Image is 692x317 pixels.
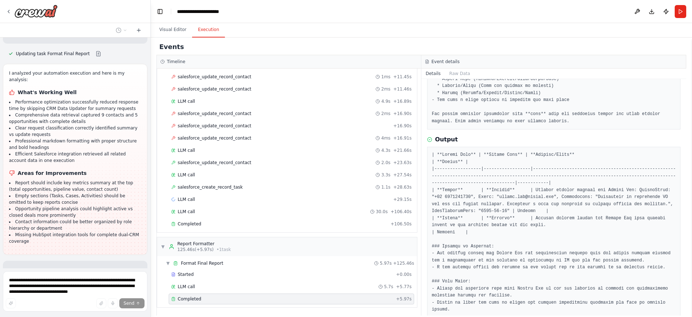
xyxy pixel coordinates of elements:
pre: | **Loremi Dolo** | **Sitame Cons** | **Adipisc/Elits** | **Doeius** | |------------------|------... [432,151,676,313]
button: ▶Thought process [9,268,51,274]
button: Visual Editor [154,22,192,38]
span: salesforce_create_record_task [178,184,243,190]
span: 4.9s [381,98,390,104]
span: Completed [178,221,201,227]
nav: breadcrumb [177,8,238,15]
span: ▼ [161,244,165,250]
span: + 5.97s [396,296,412,302]
button: Send [119,298,145,308]
span: + 0.00s [396,272,412,277]
span: salesforce_update_record_contact [178,86,251,92]
span: Completed [178,296,201,302]
span: Format Final Report [181,260,223,266]
span: + 106.40s [391,209,412,215]
span: + 5.77s [396,284,412,290]
li: Empty sections (Tasks, Cases, Activities) should be omitted to keep reports concise [9,193,141,206]
span: LLM call [178,172,195,178]
h1: What's Working Well [9,89,141,96]
li: Report should include key metrics summary at the top (total opportunities, pipeline value, contac... [9,180,141,193]
span: 5.97s [380,260,392,266]
span: Updating task Format Final Report [16,51,90,57]
span: + 16.90s [393,111,412,116]
h3: Timeline [167,59,185,65]
span: 5.7s [384,284,393,290]
span: + 11.45s [393,74,412,80]
span: Started [178,272,194,277]
span: 1ms [381,74,391,80]
span: + 28.63s [393,184,412,190]
span: ▶ [9,268,12,274]
span: 4.3s [381,148,390,153]
li: Efficient Salesforce integration retrieved all related account data in one execution [9,151,141,164]
span: Thought process [15,268,51,274]
div: Report Formatter [177,241,231,247]
span: LLM call [178,209,195,215]
span: LLM call [178,148,195,153]
span: + 11.46s [393,86,412,92]
span: 1.1s [381,184,390,190]
span: + 27.54s [393,172,412,178]
span: 30.0s [376,209,388,215]
p: I analyzed your automation execution and here is my analysis: [9,70,141,83]
li: Performance optimization successfully reduced response time by skipping CRM Data Updater for summ... [9,99,141,112]
span: salesforce_update_record_contact [178,160,251,166]
span: 2ms [381,86,391,92]
span: LLM call [178,197,195,202]
button: Start a new chat [133,26,145,35]
span: + 21.66s [393,148,412,153]
span: + 106.50s [391,221,412,227]
button: Hide left sidebar [155,6,165,17]
li: Clear request classification correctly identified summary vs update requests [9,125,141,138]
img: Logo [14,5,58,18]
h2: Events [159,42,184,52]
span: + 23.63s [393,160,412,166]
span: salesforce_update_record_contact [178,74,251,80]
span: + 16.91s [393,135,412,141]
button: Raw Data [445,69,475,79]
span: + 16.89s [393,98,412,104]
li: Contact information could be better organized by role hierarchy or department [9,219,141,232]
button: Upload files [96,298,106,308]
h3: Event details [431,59,460,65]
span: 125.46s (+5.97s) [177,247,214,252]
button: Click to speak your automation idea [108,298,118,308]
span: LLM call [178,98,195,104]
span: 2ms [381,111,391,116]
span: Send [124,300,134,306]
span: 4ms [381,135,391,141]
li: Comprehensive data retrieval captured 9 contacts and 5 opportunities with complete details [9,112,141,125]
li: Missing HubSpot integration tools for complete dual-CRM coverage [9,232,141,245]
span: salesforce_update_record_contact [178,135,251,141]
span: ▼ [166,260,170,266]
h3: Output [435,135,458,144]
span: + 29.15s [393,197,412,202]
span: LLM call [178,284,195,290]
span: salesforce_update_record_contact [178,111,251,116]
button: Execution [192,22,225,38]
span: 2.0s [381,160,390,166]
span: • 1 task [217,247,231,252]
span: 3.3s [381,172,390,178]
button: Improve this prompt [6,298,16,308]
span: salesforce_update_record_contact [178,123,251,129]
li: Professional markdown formatting with proper structure and bold headings [9,138,141,151]
span: + 125.46s [393,260,414,266]
h1: Areas for Improvements [9,169,141,177]
li: Opportunity pipeline analysis could highlight active vs closed deals more prominently [9,206,141,219]
button: Switch to previous chat [113,26,130,35]
span: + 16.90s [393,123,412,129]
button: Details [421,69,445,79]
